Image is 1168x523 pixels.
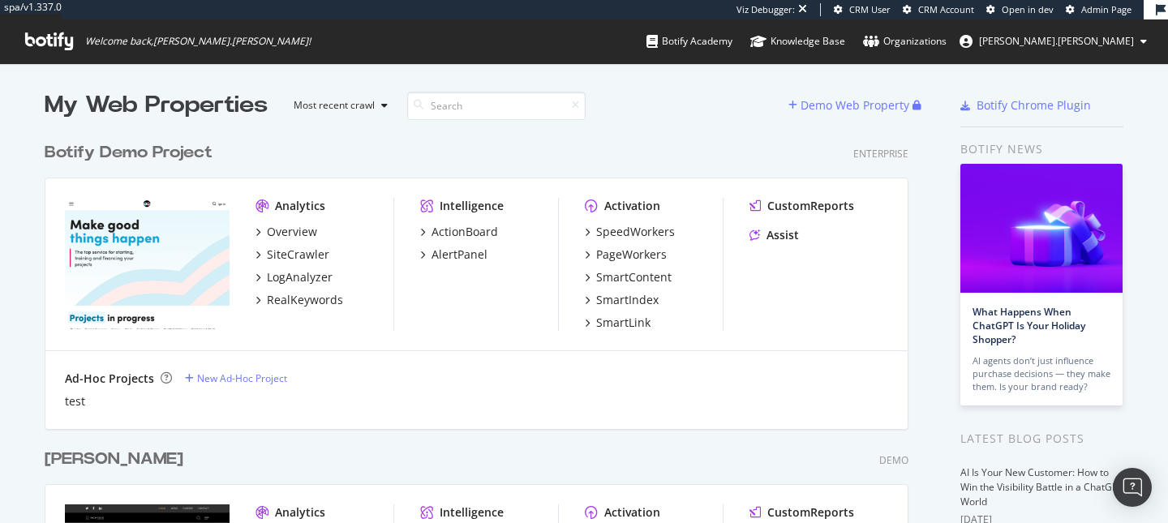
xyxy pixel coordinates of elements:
a: What Happens When ChatGPT Is Your Holiday Shopper? [973,305,1085,346]
div: Activation [604,198,660,214]
div: Most recent crawl [294,101,375,110]
div: Overview [267,224,317,240]
div: Intelligence [440,198,504,214]
a: RealKeywords [255,292,343,308]
span: CRM Account [918,3,974,15]
div: CustomReports [767,504,854,521]
div: SmartContent [596,269,672,285]
a: SmartIndex [585,292,659,308]
div: Analytics [275,198,325,214]
a: CRM User [834,3,891,16]
div: Assist [766,227,799,243]
div: SmartLink [596,315,651,331]
a: CustomReports [749,198,854,214]
a: Overview [255,224,317,240]
a: SpeedWorkers [585,224,675,240]
span: CRM User [849,3,891,15]
img: What Happens When ChatGPT Is Your Holiday Shopper? [960,164,1123,293]
div: SmartIndex [596,292,659,308]
a: Knowledge Base [750,19,845,63]
a: Assist [749,227,799,243]
div: My Web Properties [45,89,268,122]
a: Open in dev [986,3,1054,16]
div: Latest Blog Posts [960,430,1123,448]
span: Admin Page [1081,3,1131,15]
div: Botify Demo Project [45,141,213,165]
a: test [65,393,85,409]
a: Demo Web Property [788,98,912,112]
a: LogAnalyzer [255,269,333,285]
a: AI Is Your New Customer: How to Win the Visibility Battle in a ChatGPT World [960,465,1123,508]
div: ActionBoard [432,224,498,240]
a: Botify Demo Project [45,141,219,165]
a: ActionBoard [420,224,498,240]
div: LogAnalyzer [267,269,333,285]
div: Viz Debugger: [736,3,795,16]
a: Organizations [863,19,947,63]
div: SiteCrawler [267,246,329,263]
div: SpeedWorkers [596,224,675,240]
a: Botify Chrome Plugin [960,97,1091,114]
div: Botify Chrome Plugin [977,97,1091,114]
div: Activation [604,504,660,521]
div: Demo [879,453,908,467]
button: Most recent crawl [281,92,394,118]
button: [PERSON_NAME].[PERSON_NAME] [947,28,1160,54]
div: CustomReports [767,198,854,214]
a: SiteCrawler [255,246,329,263]
button: Demo Web Property [788,92,912,118]
input: Search [407,92,586,120]
a: PageWorkers [585,246,667,263]
img: ulule.com [65,198,230,329]
div: Open Intercom Messenger [1113,468,1152,507]
a: Admin Page [1066,3,1131,16]
span: Open in dev [1002,3,1054,15]
div: Botify news [960,140,1123,158]
span: olivia.parr [979,34,1134,48]
div: AlertPanel [432,246,487,263]
span: Welcome back, [PERSON_NAME].[PERSON_NAME] ! [85,35,311,48]
div: Organizations [863,33,947,49]
div: Analytics [275,504,325,521]
a: SmartContent [585,269,672,285]
div: RealKeywords [267,292,343,308]
a: SmartLink [585,315,651,331]
div: Ad-Hoc Projects [65,371,154,387]
a: Botify Academy [646,19,732,63]
div: PageWorkers [596,246,667,263]
div: Botify Academy [646,33,732,49]
a: AlertPanel [420,246,487,263]
a: New Ad-Hoc Project [185,371,287,385]
div: [PERSON_NAME] [45,448,183,471]
div: Enterprise [853,147,908,161]
a: CustomReports [749,504,854,521]
div: Intelligence [440,504,504,521]
a: CRM Account [903,3,974,16]
div: Knowledge Base [750,33,845,49]
div: Demo Web Property [801,97,909,114]
div: New Ad-Hoc Project [197,371,287,385]
div: AI agents don’t just influence purchase decisions — they make them. Is your brand ready? [973,354,1110,393]
a: [PERSON_NAME] [45,448,190,471]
